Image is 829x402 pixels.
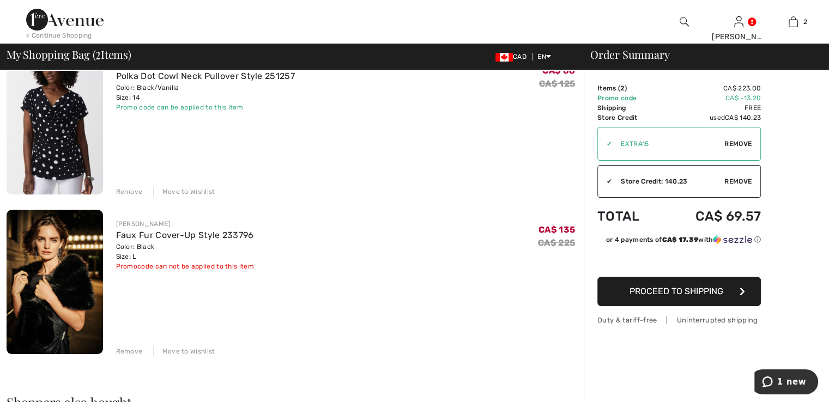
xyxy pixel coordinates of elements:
[116,102,295,112] div: Promo code can be applied to this item
[116,261,254,271] div: Promocode can not be applied to this item
[7,51,103,194] img: Polka Dot Cowl Neck Pullover Style 251257
[597,103,662,113] td: Shipping
[612,127,724,160] input: Promo code
[537,53,551,60] span: EN
[116,219,254,229] div: [PERSON_NAME]
[116,230,254,240] a: Faux Fur Cover-Up Style 233796
[620,84,624,92] span: 2
[597,235,761,248] div: or 4 payments ofCA$ 17.39withSezzle Click to learn more about Sezzle
[116,242,254,261] div: Color: Black Size: L
[597,315,761,325] div: Duty & tariff-free | Uninterrupted shipping
[116,83,295,102] div: Color: Black/Vanilla Size: 14
[597,83,662,93] td: Items ( )
[713,235,752,245] img: Sezzle
[597,113,662,123] td: Store Credit
[26,31,92,40] div: < Continue Shopping
[116,71,295,81] a: Polka Dot Cowl Neck Pullover Style 251257
[725,114,761,121] span: CA$ 140.23
[153,187,215,197] div: Move to Wishlist
[116,187,143,197] div: Remove
[577,49,822,60] div: Order Summary
[789,15,798,28] img: My Bag
[542,65,575,76] span: CA$ 88
[630,286,723,296] span: Proceed to Shipping
[7,210,103,354] img: Faux Fur Cover-Up Style 233796
[598,139,612,149] div: ✔
[606,235,761,245] div: or 4 payments of with
[597,198,662,235] td: Total
[7,49,131,60] span: My Shopping Bag ( Items)
[724,176,752,186] span: Remove
[538,237,575,248] s: CA$ 225
[680,15,689,28] img: search the website
[95,46,101,60] span: 2
[662,93,761,103] td: CA$ -13.20
[116,346,143,356] div: Remove
[734,16,743,27] a: Sign In
[754,369,818,397] iframe: Opens a widget where you can chat to one of our agents
[734,15,743,28] img: My Info
[662,103,761,113] td: Free
[495,53,513,62] img: Canadian Dollar
[539,78,575,89] s: CA$ 125
[712,31,765,42] div: [PERSON_NAME]
[766,15,820,28] a: 2
[662,113,761,123] td: used
[803,17,807,27] span: 2
[26,9,104,31] img: 1ère Avenue
[662,83,761,93] td: CA$ 223.00
[598,176,612,186] div: ✔
[597,93,662,103] td: Promo code
[662,236,698,243] span: CA$ 17.39
[538,224,575,235] span: CA$ 135
[612,176,724,186] div: Store Credit: 140.23
[153,346,215,356] div: Move to Wishlist
[662,198,761,235] td: CA$ 69.57
[597,277,761,306] button: Proceed to Shipping
[724,139,752,149] span: Remove
[495,53,531,60] span: CAD
[597,248,761,273] iframe: PayPal-paypal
